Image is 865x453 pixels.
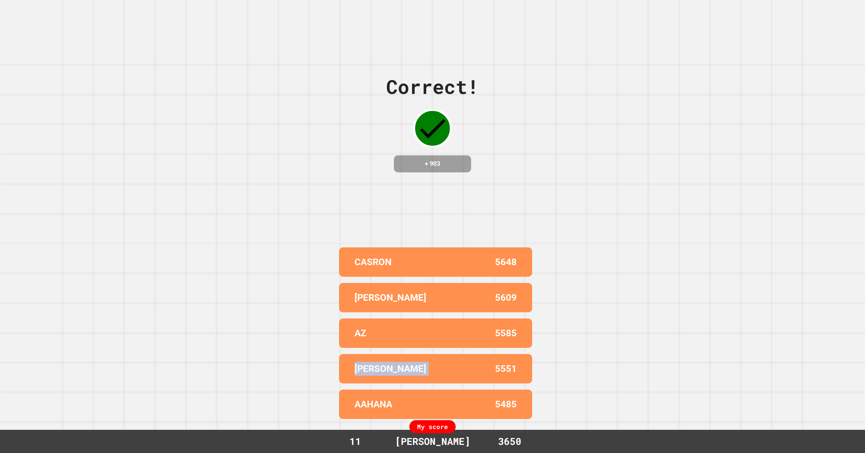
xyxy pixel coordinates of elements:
p: AZ [354,326,366,340]
p: 5551 [495,362,517,376]
div: [PERSON_NAME] [387,434,478,449]
p: AAHANA [354,397,392,411]
p: [PERSON_NAME] [354,362,426,376]
p: CASRON [354,255,392,269]
div: My score [409,420,456,433]
p: 5485 [495,397,517,411]
p: 5609 [495,291,517,305]
div: Correct! [386,72,479,101]
div: 11 [326,434,384,449]
h4: + 903 [402,159,463,169]
p: 5585 [495,326,517,340]
p: 5648 [495,255,517,269]
p: [PERSON_NAME] [354,291,426,305]
div: 3650 [481,434,539,449]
